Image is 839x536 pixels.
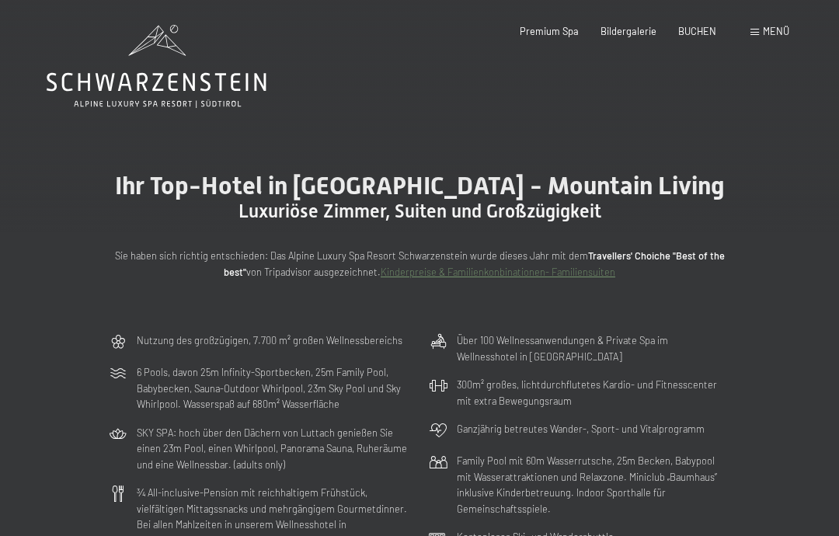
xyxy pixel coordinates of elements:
[137,425,410,472] p: SKY SPA: hoch über den Dächern von Luttach genießen Sie einen 23m Pool, einen Whirlpool, Panorama...
[457,332,730,364] p: Über 100 Wellnessanwendungen & Private Spa im Wellnesshotel in [GEOGRAPHIC_DATA]
[457,421,705,437] p: Ganzjährig betreutes Wander-, Sport- und Vitalprogramm
[137,332,402,348] p: Nutzung des großzügigen, 7.700 m² großen Wellnessbereichs
[457,453,730,517] p: Family Pool mit 60m Wasserrutsche, 25m Becken, Babypool mit Wasserattraktionen und Relaxzone. Min...
[763,25,789,37] span: Menü
[224,249,725,277] strong: Travellers' Choiche "Best of the best"
[109,248,730,280] p: Sie haben sich richtig entschieden: Das Alpine Luxury Spa Resort Schwarzenstein wurde dieses Jahr...
[381,266,615,278] a: Kinderpreise & Familienkonbinationen- Familiensuiten
[115,171,725,200] span: Ihr Top-Hotel in [GEOGRAPHIC_DATA] - Mountain Living
[238,200,601,222] span: Luxuriöse Zimmer, Suiten und Großzügigkeit
[601,25,656,37] a: Bildergalerie
[457,377,730,409] p: 300m² großes, lichtdurchflutetes Kardio- und Fitnesscenter mit extra Bewegungsraum
[137,364,410,412] p: 6 Pools, davon 25m Infinity-Sportbecken, 25m Family Pool, Babybecken, Sauna-Outdoor Whirlpool, 23...
[678,25,716,37] a: BUCHEN
[520,25,579,37] a: Premium Spa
